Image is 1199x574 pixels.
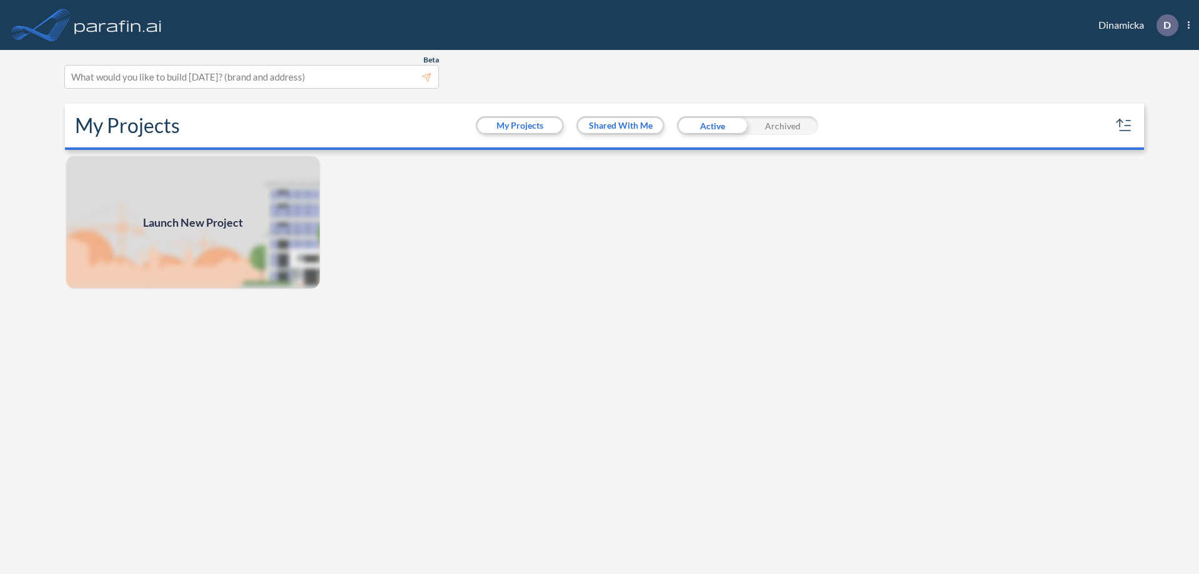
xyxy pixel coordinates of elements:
[143,214,243,231] span: Launch New Project
[1163,19,1171,31] p: D
[75,114,180,137] h2: My Projects
[1114,116,1134,136] button: sort
[1080,14,1190,36] div: Dinamicka
[677,116,748,135] div: Active
[65,155,321,290] img: add
[748,116,818,135] div: Archived
[72,12,164,37] img: logo
[65,155,321,290] a: Launch New Project
[423,55,439,65] span: Beta
[478,118,562,133] button: My Projects
[578,118,663,133] button: Shared With Me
